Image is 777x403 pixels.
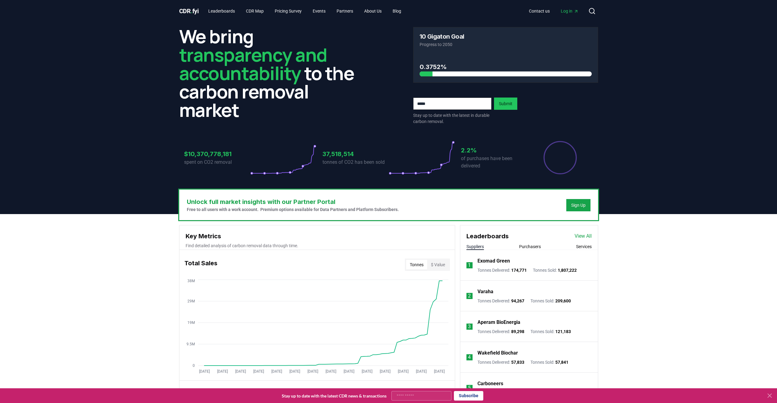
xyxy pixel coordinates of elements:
[530,328,571,335] p: Tonnes Sold :
[530,298,571,304] p: Tonnes Sold :
[461,146,527,155] h3: 2.2%
[477,288,493,295] a: Varaha
[361,369,372,374] tspan: [DATE]
[398,369,408,374] tspan: [DATE]
[461,155,527,170] p: of purchases have been delivered
[575,232,592,240] a: View All
[524,6,583,17] nav: Main
[468,354,471,361] p: 4
[556,6,583,17] a: Log in
[379,369,390,374] tspan: [DATE]
[322,159,389,166] p: tonnes of CO2 has been sold
[187,320,195,325] tspan: 19M
[524,6,555,17] a: Contact us
[406,260,427,270] button: Tonnes
[420,33,464,40] h3: 10 Gigaton Goal
[494,98,517,110] button: Submit
[199,369,209,374] tspan: [DATE]
[468,262,471,269] p: 1
[466,232,509,241] h3: Leaderboards
[555,298,571,303] span: 209,600
[477,349,518,357] a: Wakefield Biochar
[477,319,520,326] a: Aperam BioEnergia
[388,6,406,17] a: Blog
[241,6,269,17] a: CDR Map
[187,342,195,346] tspan: 9.5M
[571,202,586,208] a: Sign Up
[561,8,579,14] span: Log in
[511,329,524,334] span: 89,298
[555,360,568,365] span: 57,841
[271,369,282,374] tspan: [DATE]
[308,6,330,17] a: Events
[186,232,449,241] h3: Key Metrics
[511,360,524,365] span: 57,833
[530,359,568,365] p: Tonnes Sold :
[179,27,364,119] h2: We bring to the carbon removal market
[434,369,444,374] tspan: [DATE]
[427,260,449,270] button: $ Value
[186,243,449,249] p: Find detailed analysis of carbon removal data through time.
[184,159,250,166] p: spent on CO2 removal
[477,267,527,273] p: Tonnes Delivered :
[187,279,195,283] tspan: 38M
[179,7,199,15] span: CDR fyi
[343,369,354,374] tspan: [DATE]
[193,363,195,368] tspan: 0
[270,6,307,17] a: Pricing Survey
[477,328,524,335] p: Tonnes Delivered :
[533,267,577,273] p: Tonnes Sold :
[566,199,590,211] button: Sign Up
[187,206,399,213] p: Free to all users with a work account. Premium options available for Data Partners and Platform S...
[558,268,577,273] span: 1,807,222
[477,380,503,387] a: Carboneers
[307,369,318,374] tspan: [DATE]
[543,140,577,175] div: Percentage of sales delivered
[511,268,527,273] span: 174,771
[203,6,406,17] nav: Main
[420,41,592,48] p: Progress to 2050
[468,323,471,330] p: 3
[289,369,300,374] tspan: [DATE]
[203,6,240,17] a: Leaderboards
[477,359,524,365] p: Tonnes Delivered :
[190,7,192,15] span: .
[187,299,195,303] tspan: 29M
[466,244,484,250] button: Suppliers
[555,329,571,334] span: 121,183
[420,62,592,71] h3: 0.3752%
[468,384,471,392] p: 5
[179,7,199,15] a: CDR.fyi
[322,149,389,159] h3: 37,518,514
[325,369,336,374] tspan: [DATE]
[332,6,358,17] a: Partners
[187,197,399,206] h3: Unlock full market insights with our Partner Portal
[179,42,327,86] span: transparency and accountability
[477,257,510,265] a: Exomad Green
[359,6,387,17] a: About Us
[519,244,541,250] button: Purchasers
[477,298,524,304] p: Tonnes Delivered :
[184,149,250,159] h3: $10,370,778,181
[576,244,592,250] button: Services
[511,298,524,303] span: 94,267
[184,259,217,271] h3: Total Sales
[235,369,246,374] tspan: [DATE]
[468,292,471,300] p: 2
[416,369,426,374] tspan: [DATE]
[253,369,264,374] tspan: [DATE]
[413,112,492,125] p: Stay up to date with the latest in durable carbon removal.
[217,369,228,374] tspan: [DATE]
